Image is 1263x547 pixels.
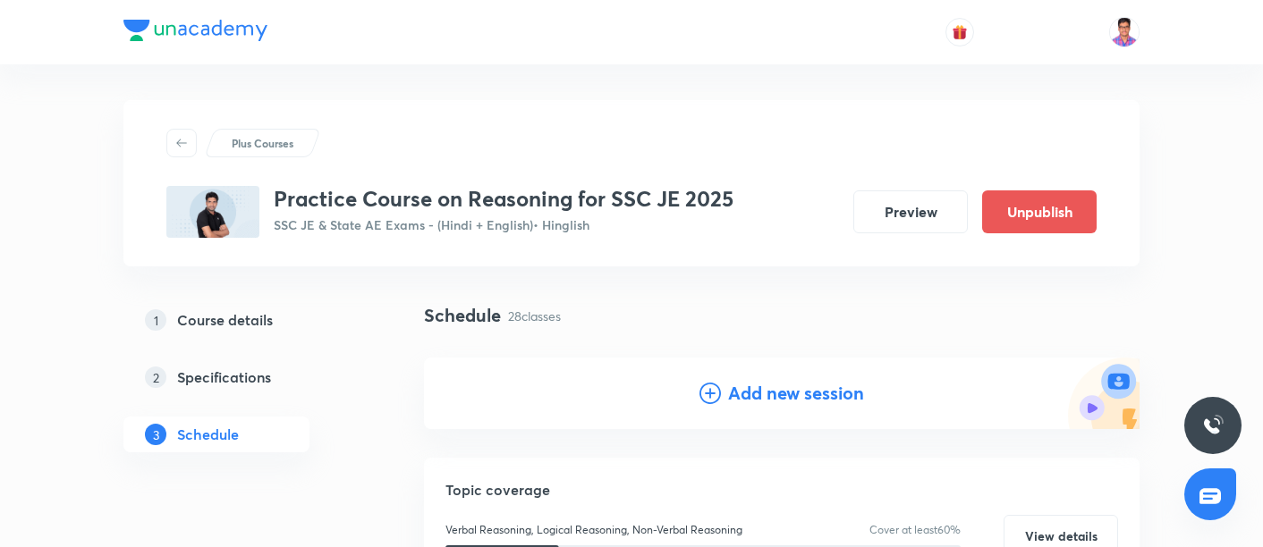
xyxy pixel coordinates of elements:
p: Cover at least 60 % [869,522,961,538]
a: Company Logo [123,20,267,46]
h5: Schedule [177,424,239,445]
h4: Schedule [424,302,501,329]
p: 1 [145,309,166,331]
button: Preview [853,190,968,233]
img: avatar [952,24,968,40]
p: 28 classes [508,307,561,325]
a: 2Specifications [123,359,367,395]
p: Plus Courses [232,135,293,151]
h5: Course details [177,309,273,331]
p: Verbal Reasoning, Logical Reasoning, Non-Verbal Reasoning [445,522,742,538]
img: Add [1068,358,1140,429]
h5: Specifications [177,366,271,388]
img: 28DB1136-0F19-450F-BD23-986AD3A15CD5_plus.png [166,186,259,238]
p: SSC JE & State AE Exams - (Hindi + English) • Hinglish [274,215,733,234]
img: Tejas Sharma [1109,17,1140,47]
button: Unpublish [982,190,1097,233]
img: Company Logo [123,20,267,41]
a: 1Course details [123,302,367,338]
h5: Topic coverage [445,479,1118,501]
button: avatar [945,18,974,46]
h3: Practice Course on Reasoning for SSC JE 2025 [274,186,733,212]
h4: Add new session [728,380,864,407]
p: 2 [145,366,166,388]
img: ttu [1202,415,1224,436]
p: 3 [145,424,166,445]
